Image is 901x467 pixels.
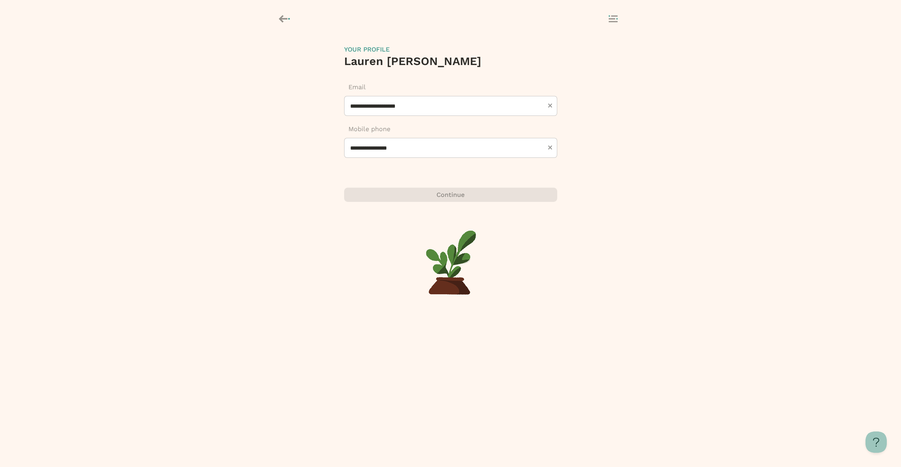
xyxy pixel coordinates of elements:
[344,230,557,295] img: Profile plant
[865,431,887,453] iframe: Help Scout Beacon - Open
[344,82,557,92] p: Email
[344,54,557,68] h3: Lauren [PERSON_NAME]
[344,124,557,134] p: Mobile phone
[344,45,557,54] p: YOUR PROFILE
